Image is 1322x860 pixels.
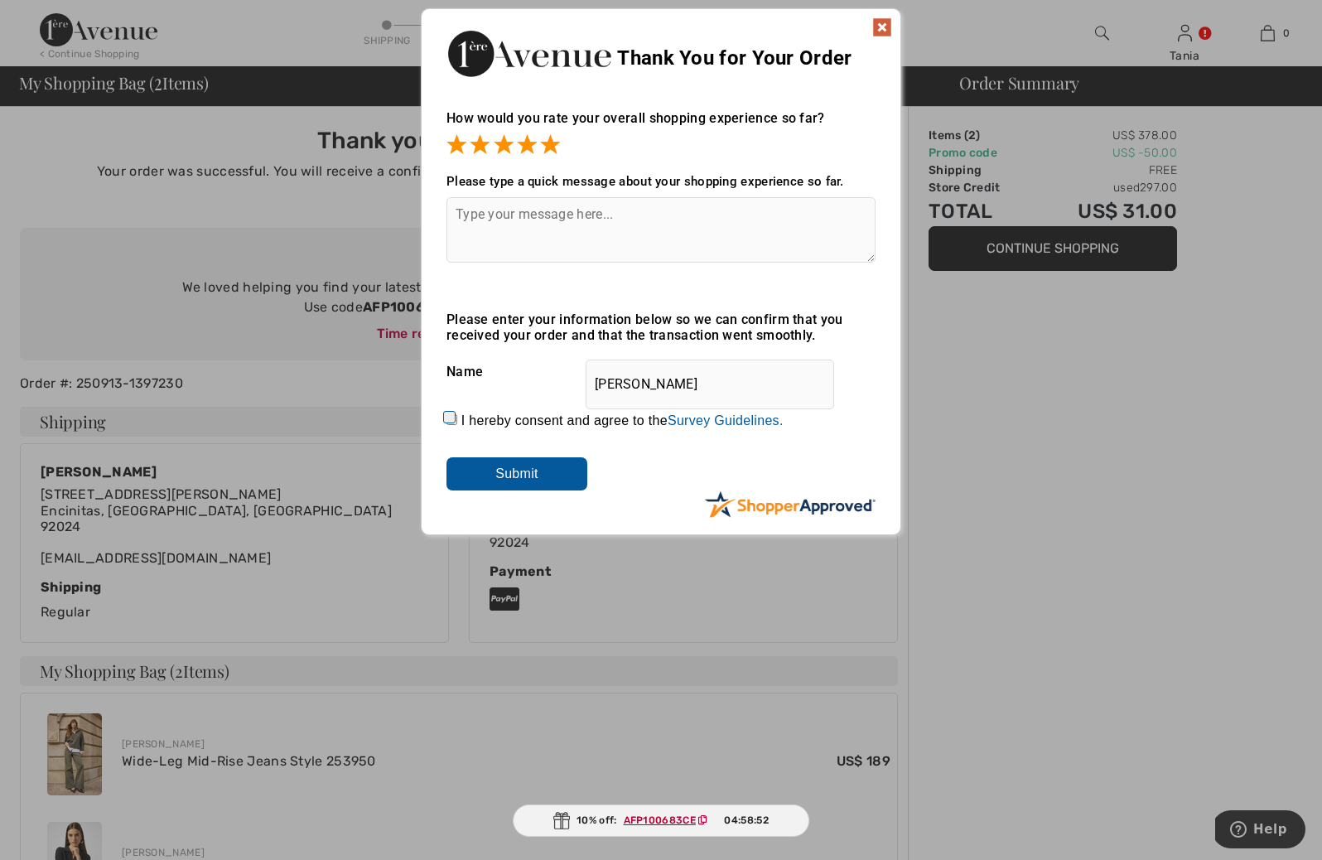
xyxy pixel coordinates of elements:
div: Name [446,351,876,393]
img: x [872,17,892,37]
div: Please enter your information below so we can confirm that you received your order and that the t... [446,312,876,343]
span: 04:58:52 [724,813,768,828]
div: Please type a quick message about your shopping experience so far. [446,174,876,189]
span: Thank You for Your Order [617,46,852,70]
div: 10% off: [513,804,809,837]
ins: AFP100683CE [624,814,696,826]
div: How would you rate your overall shopping experience so far? [446,94,876,157]
img: Thank You for Your Order [446,26,612,81]
span: Help [38,12,72,27]
label: I hereby consent and agree to the [461,413,784,428]
img: Gift.svg [553,812,570,829]
input: Submit [446,457,587,490]
a: Survey Guidelines. [668,413,784,428]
